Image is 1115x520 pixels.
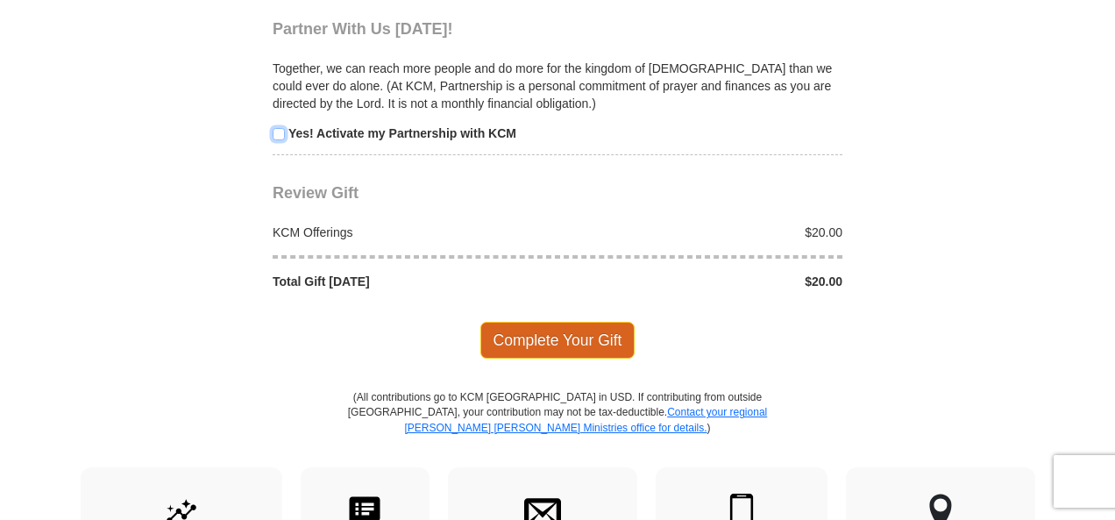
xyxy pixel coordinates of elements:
span: Partner With Us [DATE]! [273,20,453,38]
div: KCM Offerings [264,224,558,241]
p: (All contributions go to KCM [GEOGRAPHIC_DATA] in USD. If contributing from outside [GEOGRAPHIC_D... [347,390,768,467]
div: $20.00 [557,273,852,290]
div: Total Gift [DATE] [264,273,558,290]
a: Contact your regional [PERSON_NAME] [PERSON_NAME] Ministries office for details. [404,406,767,433]
span: Complete Your Gift [480,322,636,359]
div: $20.00 [557,224,852,241]
p: Together, we can reach more people and do more for the kingdom of [DEMOGRAPHIC_DATA] than we coul... [273,60,842,112]
strong: Yes! Activate my Partnership with KCM [288,126,516,140]
span: Review Gift [273,184,359,202]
